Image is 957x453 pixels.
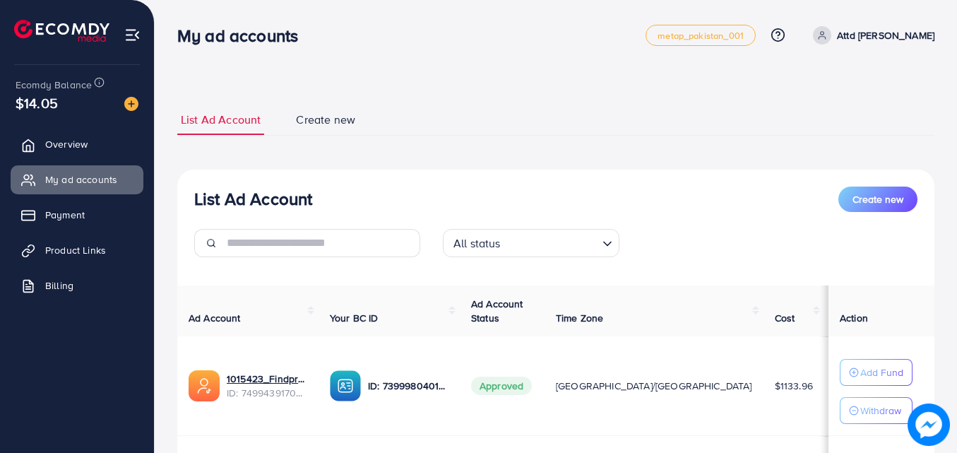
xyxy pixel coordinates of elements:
span: Cost [775,311,795,325]
span: Create new [852,192,903,206]
button: Create new [838,187,917,212]
img: menu [124,27,141,43]
img: logo [14,20,109,42]
img: image [124,97,138,111]
div: <span class='underline'>1015423_Findproduct_1746099618697</span></br>7499439170620899346 [227,372,307,401]
img: image [908,404,950,446]
a: Billing [11,271,143,300]
span: Payment [45,208,85,222]
span: Billing [45,278,73,293]
button: Withdraw [840,397,913,424]
span: [GEOGRAPHIC_DATA]/[GEOGRAPHIC_DATA] [556,379,752,393]
p: Add Fund [860,364,903,381]
span: metap_pakistan_001 [658,31,744,40]
span: Create new [296,112,355,128]
span: Ad Account Status [471,297,523,325]
a: Payment [11,201,143,229]
a: metap_pakistan_001 [646,25,756,46]
button: Add Fund [840,359,913,386]
p: Withdraw [860,402,901,419]
span: My ad accounts [45,172,117,187]
div: Search for option [443,229,619,257]
span: List Ad Account [181,112,261,128]
a: Product Links [11,236,143,264]
h3: My ad accounts [177,25,309,46]
span: Action [840,311,868,325]
a: Attd [PERSON_NAME] [807,26,934,45]
a: Overview [11,130,143,158]
h3: List Ad Account [194,189,312,209]
span: Ad Account [189,311,241,325]
img: ic-ads-acc.e4c84228.svg [189,370,220,401]
p: Attd [PERSON_NAME] [837,27,934,44]
a: My ad accounts [11,165,143,194]
input: Search for option [505,230,597,254]
a: 1015423_Findproduct_1746099618697 [227,372,307,386]
img: ic-ba-acc.ded83a64.svg [330,370,361,401]
span: All status [451,233,504,254]
span: $14.05 [16,93,58,113]
p: ID: 7399980401722310657 [368,377,448,394]
span: Ecomdy Balance [16,78,92,92]
span: Product Links [45,243,106,257]
span: Overview [45,137,88,151]
span: Your BC ID [330,311,379,325]
span: ID: 7499439170620899346 [227,386,307,400]
span: Approved [471,377,532,395]
span: $1133.96 [775,379,813,393]
span: Time Zone [556,311,603,325]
